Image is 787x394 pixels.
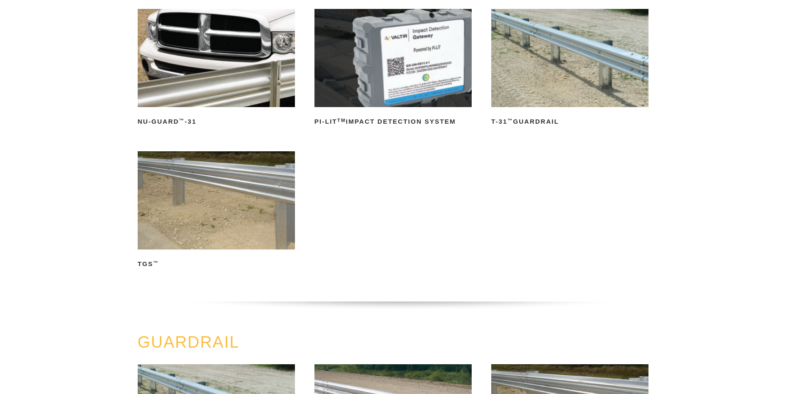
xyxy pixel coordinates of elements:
sup: ™ [179,118,184,123]
a: PI-LITTMImpact Detection System [314,9,472,128]
a: T-31™Guardrail [491,9,648,128]
sup: ™ [153,260,159,265]
a: GUARDRAIL [138,333,240,351]
h2: PI-LIT Impact Detection System [314,115,472,128]
sup: TM [337,118,346,123]
h2: NU-GUARD -31 [138,115,295,128]
sup: ™ [507,118,513,123]
a: TGS™ [138,151,295,271]
h2: T-31 Guardrail [491,115,648,128]
a: NU-GUARD™-31 [138,9,295,128]
h2: TGS [138,257,295,271]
